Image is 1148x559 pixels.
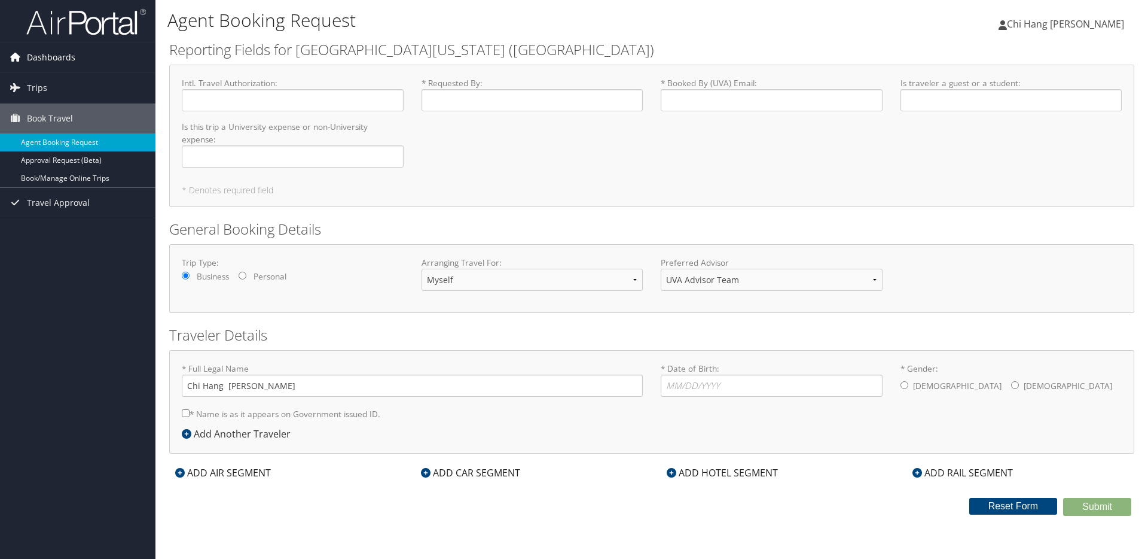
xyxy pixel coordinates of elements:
label: Trip Type: [182,257,404,269]
button: Submit [1063,498,1131,516]
label: [DEMOGRAPHIC_DATA] [1024,375,1112,397]
div: Add Another Traveler [182,427,297,441]
h2: Reporting Fields for [GEOGRAPHIC_DATA][US_STATE] ([GEOGRAPHIC_DATA]) [169,40,1134,60]
button: Reset Form [969,498,1058,515]
input: Intl. Travel Authorization: [182,89,404,111]
div: ADD RAIL SEGMENT [906,466,1019,480]
div: ADD CAR SEGMENT [415,466,526,480]
span: Book Travel [27,104,73,133]
label: Intl. Travel Authorization : [182,77,404,111]
input: * Booked By (UVA) Email: [661,89,883,111]
label: * Name is as it appears on Government issued ID. [182,403,380,425]
div: ADD HOTEL SEGMENT [661,466,784,480]
div: ADD AIR SEGMENT [169,466,277,480]
input: * Date of Birth: [661,375,883,397]
input: * Full Legal Name [182,375,643,397]
span: Travel Approval [27,188,90,218]
input: Is this trip a University expense or non-University expense: [182,145,404,168]
label: Business [197,271,229,282]
h1: Agent Booking Request [167,8,813,33]
label: Preferred Advisor [661,257,883,269]
label: Arranging Travel For: [422,257,643,269]
h5: * Denotes required field [182,186,1122,195]
label: Is traveler a guest or a student : [900,77,1122,111]
label: * Date of Birth: [661,363,883,397]
label: * Booked By (UVA) Email : [661,77,883,111]
input: * Gender:[DEMOGRAPHIC_DATA][DEMOGRAPHIC_DATA] [1011,381,1019,389]
label: Is this trip a University expense or non-University expense : [182,121,404,168]
img: airportal-logo.png [26,8,146,36]
label: Personal [254,271,286,282]
input: * Requested By: [422,89,643,111]
input: Is traveler a guest or a student: [900,89,1122,111]
span: Dashboards [27,42,75,72]
label: [DEMOGRAPHIC_DATA] [913,375,1002,397]
input: * Name is as it appears on Government issued ID. [182,409,190,417]
input: * Gender:[DEMOGRAPHIC_DATA][DEMOGRAPHIC_DATA] [900,381,908,389]
a: Chi Hang [PERSON_NAME] [999,6,1136,42]
label: * Requested By : [422,77,643,111]
span: Chi Hang [PERSON_NAME] [1007,17,1124,31]
h2: General Booking Details [169,219,1134,239]
label: * Gender: [900,363,1122,399]
span: Trips [27,73,47,103]
h2: Traveler Details [169,325,1134,345]
label: * Full Legal Name [182,363,643,397]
